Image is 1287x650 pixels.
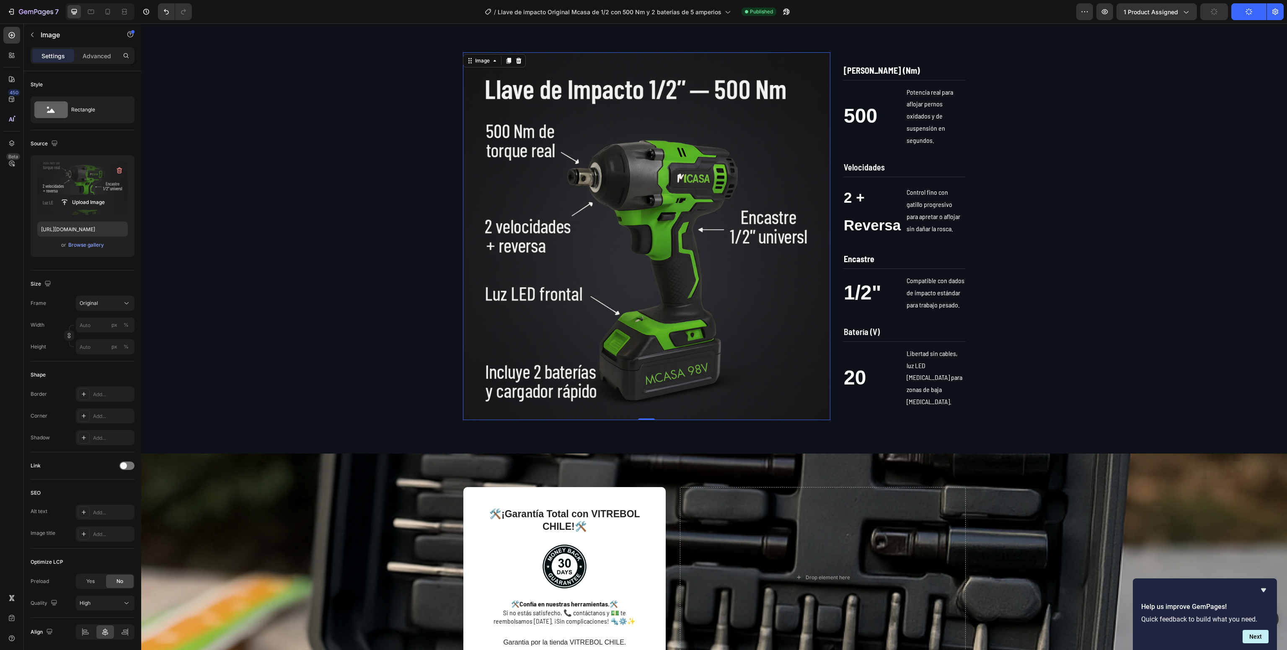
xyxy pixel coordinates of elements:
button: Next question [1243,630,1269,643]
button: px [121,320,131,330]
p: 🛠️ 🛠️ Si no estás satisfecho, 📞 contáctanos y 💵 te reembolsamos [DATE]. ¡Sin complicaciones! 🔩⚙️✨ [343,576,504,602]
span: or [61,240,66,250]
button: Original [76,296,134,311]
div: Optimize LCP [31,558,63,566]
div: 450 [8,89,20,96]
span: Yes [86,578,95,585]
p: Control fino con gatillo progresivo para apretar o aflojar sin dañar la rosca. [765,163,823,211]
div: Image [332,34,350,41]
div: Shadow [31,434,50,441]
button: 7 [3,3,62,20]
strong: [PERSON_NAME] (Nm) [703,42,779,52]
span: / [494,8,496,16]
div: px [111,343,117,351]
div: px [111,321,117,329]
span: 20 [703,343,725,365]
div: Corner [31,412,47,420]
strong: Confía en nuestras herramientas. [378,576,468,584]
div: Alt text [31,508,47,515]
button: % [109,320,119,330]
p: Image [41,30,112,40]
p: Advanced [83,52,111,60]
p: Garantia por la tienda VITREBOL CHILE. [343,615,504,624]
input: https://example.com/image.jpg [37,222,128,237]
label: Height [31,343,46,351]
div: Undo/Redo [158,3,192,20]
div: Style [31,81,43,88]
div: Add... [93,434,132,442]
button: % [109,342,119,352]
h2: Help us improve GemPages! [1141,602,1269,612]
span: Llave de impacto Original Mcasa de 1/2 con 500 Nm y 2 baterías de 5 amperios [498,8,721,16]
div: Add... [93,531,132,538]
span: Velocidades [703,139,744,149]
p: 1/2" [703,256,760,282]
span: No [116,578,123,585]
div: Add... [93,391,132,398]
label: Width [31,321,44,329]
span: Batería (V) [703,303,739,313]
label: Frame [31,299,46,307]
div: Help us improve GemPages! [1141,585,1269,643]
div: Drop element here [664,551,709,557]
div: % [124,321,129,329]
p: Compatible con dados de impacto estándar para trabajo pesado. [765,251,823,287]
div: Size [31,279,53,290]
div: SEO [31,489,41,497]
div: Preload [31,578,49,585]
strong: ¡Garantía Total con VITREBOL CHILE! [360,485,499,508]
div: Quality [31,598,59,609]
div: Add... [93,509,132,516]
button: Browse gallery [68,241,104,249]
div: Border [31,390,47,398]
span: High [80,600,90,606]
div: Shape [31,371,46,379]
span: 1 product assigned [1124,8,1178,16]
input: px% [76,317,134,333]
img: gempages_522051823398290573-0496be3d-e81c-4c5b-b244-34500f1cf917.png [322,29,690,397]
p: 500 [703,80,760,106]
input: px% [76,339,134,354]
div: Add... [93,413,132,420]
div: Rectangle [71,100,122,119]
span: 2 + Reversa [703,166,760,210]
iframe: Design area [141,23,1287,650]
div: Align [31,627,54,638]
div: % [124,343,129,351]
button: px [121,342,131,352]
div: Image title [31,529,55,537]
button: Upload Image [53,195,112,210]
span: Original [80,299,98,307]
button: 1 product assigned [1116,3,1197,20]
img: gempages_522051823398290573-d9cee92b-af5a-4831-923f-e1e3b298f896.png [401,521,446,565]
button: Hide survey [1259,585,1269,595]
p: 7 [55,7,59,17]
p: Settings [41,52,65,60]
button: High [76,596,134,611]
div: Beta [6,153,20,160]
p: Libertad sin cables, luz LED [MEDICAL_DATA] para zonas de baja [MEDICAL_DATA]. [765,324,823,384]
div: Source [31,138,59,150]
strong: Encastre [703,230,733,240]
p: 🛠️ 🛠️ [343,485,504,510]
p: Potencia real para aflojar pernos oxidados y de suspensión en segundos. [765,63,823,123]
span: Published [750,8,773,15]
p: Quick feedback to build what you need. [1141,615,1269,623]
div: Link [31,462,41,469]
